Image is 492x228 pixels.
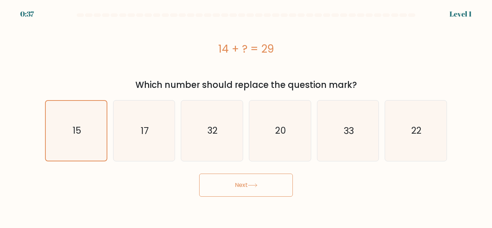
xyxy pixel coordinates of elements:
div: 0:37 [20,9,34,19]
div: 14 + ? = 29 [45,41,447,57]
div: Which number should replace the question mark? [49,79,443,91]
button: Next [199,174,293,197]
text: 22 [411,124,421,137]
div: Level 1 [449,9,472,19]
text: 17 [141,124,149,137]
text: 32 [207,124,218,137]
text: 20 [275,124,286,137]
text: 33 [344,124,354,137]
text: 15 [72,124,81,137]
